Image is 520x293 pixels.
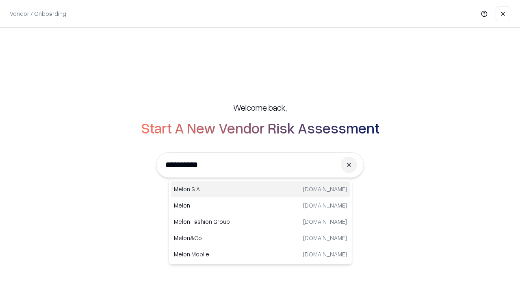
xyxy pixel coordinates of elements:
p: [DOMAIN_NAME] [303,201,347,210]
p: Melon Fashion Group [174,217,260,226]
div: Suggestions [169,179,352,265]
p: [DOMAIN_NAME] [303,217,347,226]
h5: Welcome back, [233,102,287,113]
p: Melon Mobile [174,250,260,258]
p: Melon [174,201,260,210]
p: Vendor / Onboarding [10,9,66,18]
p: [DOMAIN_NAME] [303,250,347,258]
p: [DOMAIN_NAME] [303,185,347,193]
p: Melon&Co [174,234,260,242]
h2: Start A New Vendor Risk Assessment [141,120,379,136]
p: Melon S.A. [174,185,260,193]
p: [DOMAIN_NAME] [303,234,347,242]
